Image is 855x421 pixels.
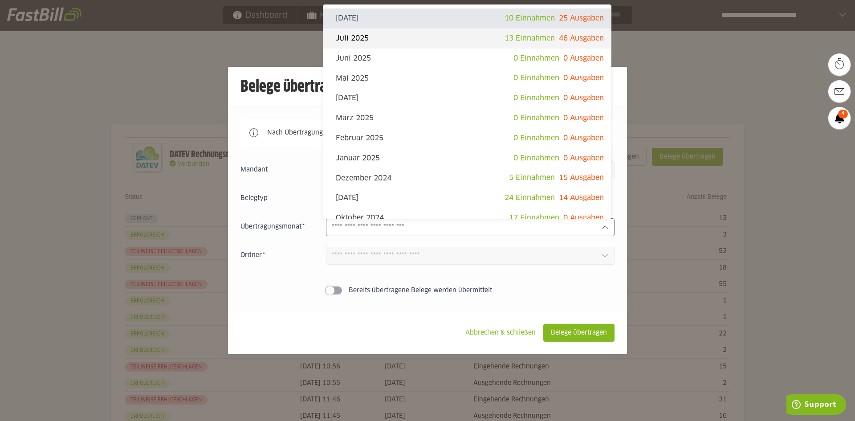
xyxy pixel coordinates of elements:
span: 14 Ausgaben [559,194,604,201]
span: 0 Einnahmen [513,155,559,162]
span: 0 Ausgaben [563,74,604,82]
span: 5 Einnahmen [509,174,555,181]
span: 0 Ausgaben [563,114,604,122]
sl-option: Februar 2025 [323,128,611,148]
sl-option: Juni 2025 [323,49,611,69]
sl-option: [DATE] [323,8,611,29]
span: 24 Einnahmen [505,194,555,201]
sl-option: Januar 2025 [323,148,611,168]
span: 0 Ausgaben [563,135,604,142]
span: 17 Einnahmen [509,214,559,221]
span: 0 Ausgaben [563,94,604,102]
sl-option: Oktober 2024 [323,208,611,228]
span: 0 Einnahmen [513,94,559,102]
sl-option: [DATE] [323,188,611,208]
span: 0 Einnahmen [513,74,559,82]
sl-option: März 2025 [323,108,611,128]
span: 10 Einnahmen [505,15,555,22]
span: 15 Ausgaben [559,174,604,181]
a: 4 [828,107,851,129]
span: 0 Ausgaben [563,214,604,221]
span: 0 Einnahmen [513,114,559,122]
sl-button: Belege übertragen [543,324,615,342]
sl-option: Dezember 2024 [323,168,611,188]
span: 0 Einnahmen [513,55,559,62]
sl-option: Juli 2025 [323,29,611,49]
iframe: Öffnet ein Widget, in dem Sie weitere Informationen finden [786,394,846,417]
span: 13 Einnahmen [505,35,555,42]
sl-option: [DATE] [323,88,611,108]
span: 0 Ausgaben [563,155,604,162]
span: 4 [838,110,848,119]
sl-option: Mai 2025 [323,68,611,88]
sl-switch: Bereits übertragene Belege werden übermittelt [240,286,615,295]
span: 46 Ausgaben [559,35,604,42]
span: 0 Ausgaben [563,55,604,62]
span: 25 Ausgaben [559,15,604,22]
span: 0 Einnahmen [513,135,559,142]
sl-button: Abbrechen & schließen [458,324,543,342]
